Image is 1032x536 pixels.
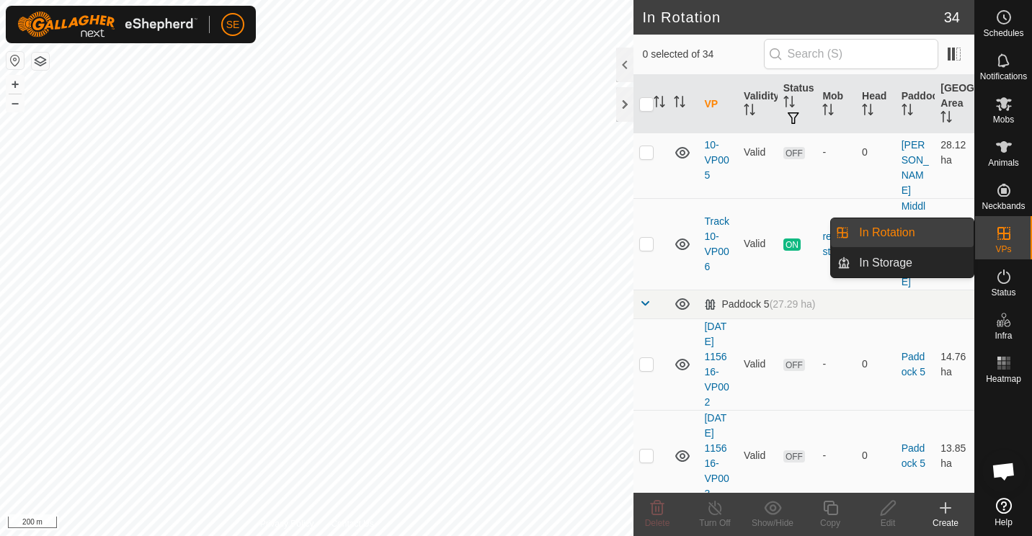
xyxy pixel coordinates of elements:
[744,106,755,117] p-sorticon: Activate to sort
[6,52,24,69] button: Reset Map
[902,200,929,287] a: Middle [PERSON_NAME]
[862,106,873,117] p-sorticon: Activate to sort
[817,75,856,134] th: Mob
[822,229,850,259] div: red steers
[770,298,816,310] span: (27.29 ha)
[991,288,1015,297] span: Status
[935,107,974,198] td: 28.12 ha
[856,198,896,290] td: 34
[698,75,738,134] th: VP
[764,39,938,69] input: Search (S)
[995,518,1013,527] span: Help
[738,318,778,410] td: Valid
[982,450,1026,493] div: Open chat
[975,492,1032,532] a: Help
[645,518,670,528] span: Delete
[902,109,929,196] a: Middle [PERSON_NAME]
[226,17,240,32] span: SE
[935,410,974,501] td: 13.85 ha
[944,6,960,28] span: 34
[260,517,314,530] a: Privacy Policy
[674,98,685,110] p-sorticon: Activate to sort
[856,75,896,134] th: Head
[642,9,943,26] h2: In Rotation
[822,145,850,160] div: -
[778,75,817,134] th: Status
[783,98,795,110] p-sorticon: Activate to sort
[822,357,850,372] div: -
[995,245,1011,254] span: VPs
[935,318,974,410] td: 14.76 ha
[859,224,915,241] span: In Rotation
[986,375,1021,383] span: Heatmap
[980,72,1027,81] span: Notifications
[686,517,744,530] div: Turn Off
[935,198,974,290] td: 27.22 ha
[856,318,896,410] td: 0
[917,517,974,530] div: Create
[783,238,801,251] span: ON
[856,410,896,501] td: 0
[935,75,974,134] th: [GEOGRAPHIC_DATA] Area
[6,94,24,112] button: –
[982,202,1025,210] span: Neckbands
[850,218,974,247] a: In Rotation
[704,124,729,181] a: Track 10-VP005
[995,331,1012,340] span: Infra
[822,106,834,117] p-sorticon: Activate to sort
[783,359,805,371] span: OFF
[704,321,729,408] a: [DATE] 115616-VP002
[331,517,373,530] a: Contact Us
[859,254,912,272] span: In Storage
[988,158,1019,167] span: Animals
[902,106,913,117] p-sorticon: Activate to sort
[902,351,925,378] a: Paddock 5
[704,298,815,311] div: Paddock 5
[783,147,805,159] span: OFF
[704,215,729,272] a: Track 10-VP006
[642,47,763,62] span: 0 selected of 34
[850,249,974,277] a: In Storage
[856,107,896,198] td: 0
[831,218,974,247] li: In Rotation
[738,75,778,134] th: Validity
[654,98,665,110] p-sorticon: Activate to sort
[744,517,801,530] div: Show/Hide
[859,517,917,530] div: Edit
[17,12,197,37] img: Gallagher Logo
[983,29,1023,37] span: Schedules
[902,442,925,469] a: Paddock 5
[801,517,859,530] div: Copy
[738,410,778,501] td: Valid
[993,115,1014,124] span: Mobs
[822,448,850,463] div: -
[704,412,729,499] a: [DATE] 115616-VP003
[32,53,49,70] button: Map Layers
[831,249,974,277] li: In Storage
[940,113,952,125] p-sorticon: Activate to sort
[896,75,935,134] th: Paddock
[738,198,778,290] td: Valid
[783,450,805,463] span: OFF
[738,107,778,198] td: Valid
[6,76,24,93] button: +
